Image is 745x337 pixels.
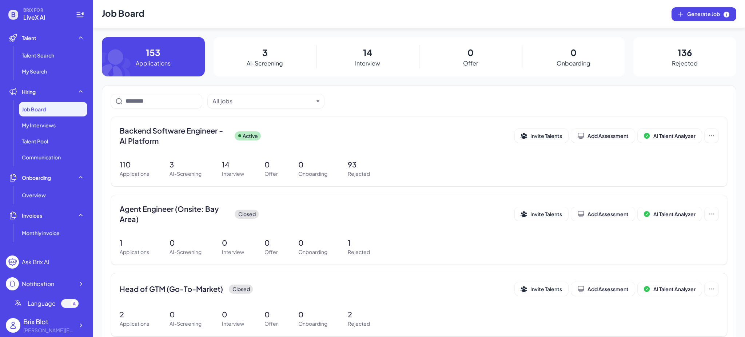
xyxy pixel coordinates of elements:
[222,237,244,248] p: 0
[298,237,327,248] p: 0
[570,46,577,59] p: 0
[653,211,696,217] span: AI Talent Analyzer
[515,129,568,143] button: Invite Talents
[136,59,171,68] p: Applications
[22,154,61,161] span: Communication
[146,46,160,59] p: 153
[348,159,370,170] p: 93
[23,7,67,13] span: BRIX FOR
[120,284,223,294] span: Head of GTM (Go-To-Market)
[22,138,48,145] span: Talent Pool
[243,132,258,140] p: Active
[638,282,702,296] button: AI Talent Analyzer
[222,309,244,320] p: 0
[653,286,696,292] span: AI Talent Analyzer
[298,320,327,328] p: Onboarding
[23,13,67,22] span: LiveX AI
[6,318,20,333] img: user_logo.png
[557,59,590,68] p: Onboarding
[222,170,244,178] p: Interview
[120,320,149,328] p: Applications
[298,159,327,170] p: 0
[530,211,562,217] span: Invite Talents
[672,59,698,68] p: Rejected
[348,237,370,248] p: 1
[264,237,278,248] p: 0
[170,170,202,178] p: AI-Screening
[222,248,244,256] p: Interview
[212,97,314,106] button: All jobs
[22,68,47,75] span: My Search
[22,122,56,129] span: My Interviews
[22,52,54,59] span: Talent Search
[298,309,327,320] p: 0
[120,159,149,170] p: 110
[22,34,36,41] span: Talent
[22,106,46,113] span: Job Board
[653,132,696,139] span: AI Talent Analyzer
[238,210,256,218] p: Closed
[22,229,60,237] span: Monthly invoice
[22,88,36,95] span: Hiring
[120,237,149,248] p: 1
[348,170,370,178] p: Rejected
[264,320,278,328] p: Offer
[355,59,380,68] p: Interview
[638,207,702,221] button: AI Talent Analyzer
[120,309,149,320] p: 2
[120,126,229,146] span: Backend Software Engineer - AI Platform
[22,191,46,199] span: Overview
[348,309,370,320] p: 2
[264,248,278,256] p: Offer
[120,204,229,224] span: Agent Engineer (Onsite: Bay Area)
[23,326,74,334] div: blake@joinbrix.com
[264,159,278,170] p: 0
[571,282,635,296] button: Add Assessment
[262,46,268,59] p: 3
[22,174,51,181] span: Onboarding
[577,132,629,139] div: Add Assessment
[22,212,42,219] span: Invoices
[348,248,370,256] p: Rejected
[170,237,202,248] p: 0
[120,170,149,178] p: Applications
[170,309,202,320] p: 0
[222,320,244,328] p: Interview
[222,159,244,170] p: 14
[463,59,478,68] p: Offer
[687,10,730,18] span: Generate Job
[22,279,54,288] div: Notification
[232,285,250,293] p: Closed
[170,320,202,328] p: AI-Screening
[672,7,736,21] button: Generate Job
[22,258,49,266] div: Ask Brix AI
[530,286,562,292] span: Invite Talents
[348,320,370,328] p: Rejected
[571,129,635,143] button: Add Assessment
[577,210,629,218] div: Add Assessment
[638,129,702,143] button: AI Talent Analyzer
[577,285,629,293] div: Add Assessment
[28,299,56,308] span: Language
[170,159,202,170] p: 3
[363,46,372,59] p: 14
[515,282,568,296] button: Invite Talents
[23,317,74,326] div: Brix Blot
[170,248,202,256] p: AI-Screening
[298,170,327,178] p: Onboarding
[298,248,327,256] p: Onboarding
[515,207,568,221] button: Invite Talents
[212,97,232,106] div: All jobs
[467,46,474,59] p: 0
[247,59,283,68] p: AI-Screening
[530,132,562,139] span: Invite Talents
[264,170,278,178] p: Offer
[571,207,635,221] button: Add Assessment
[678,46,692,59] p: 136
[264,309,278,320] p: 0
[120,248,149,256] p: Applications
